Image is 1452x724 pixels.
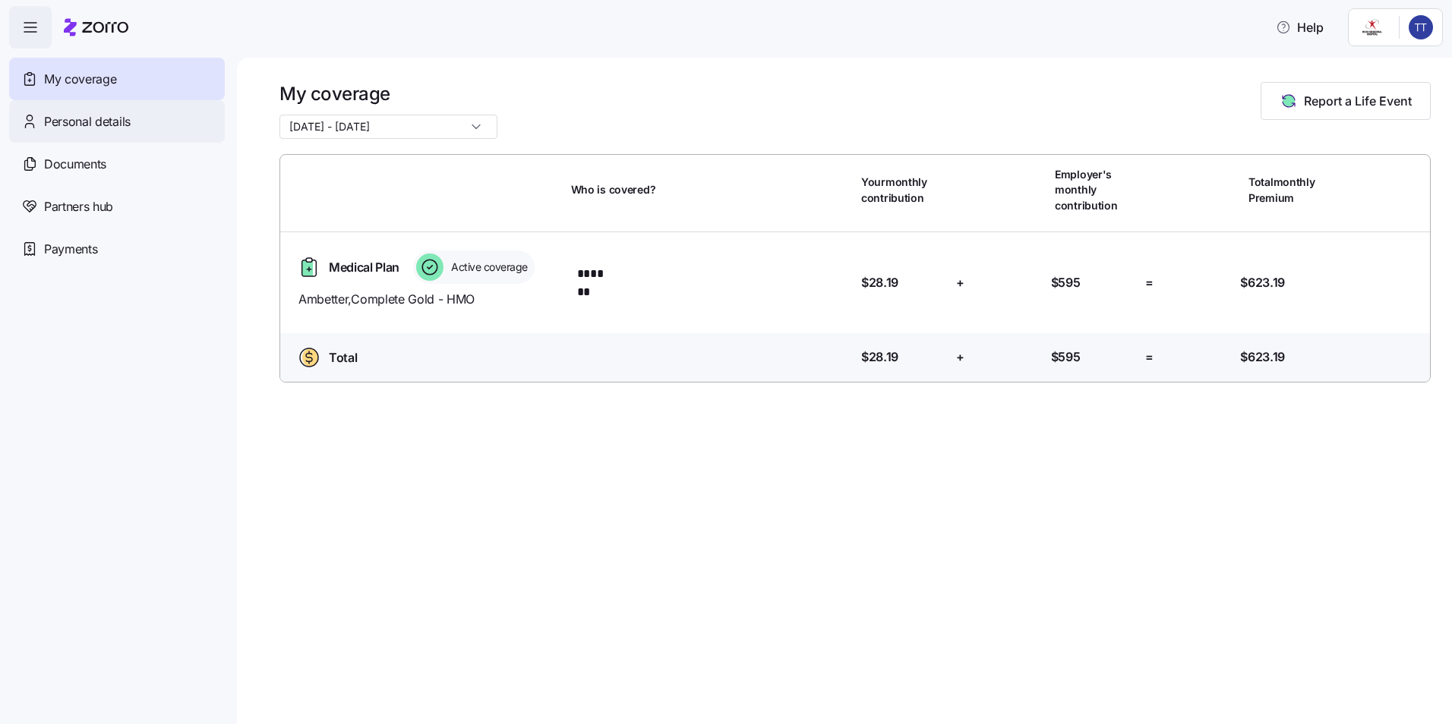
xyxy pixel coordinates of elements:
span: $595 [1051,273,1081,292]
span: Your monthly contribution [861,175,946,206]
button: Report a Life Event [1261,82,1431,120]
span: Documents [44,155,106,174]
img: dac1436ef6802635a501127b0cb7567b [1409,15,1433,39]
span: Ambetter , Complete Gold - HMO [298,290,559,309]
span: Active coverage [447,260,528,275]
span: $28.19 [861,348,898,367]
span: + [956,348,964,367]
span: + [956,273,964,292]
span: Who is covered? [571,182,656,197]
a: Personal details [9,100,225,143]
span: $595 [1051,348,1081,367]
span: Total monthly Premium [1248,175,1334,206]
a: Payments [9,228,225,270]
span: Total [329,348,357,367]
span: Employer's monthly contribution [1055,167,1140,213]
span: $623.19 [1240,348,1285,367]
a: Documents [9,143,225,185]
span: $28.19 [861,273,898,292]
h1: My coverage [279,82,497,105]
a: My coverage [9,58,225,100]
span: Partners hub [44,197,113,216]
a: Partners hub [9,185,225,228]
span: Help [1276,18,1324,36]
img: Employer logo [1358,18,1387,36]
span: Report a Life Event [1304,92,1412,110]
span: Personal details [44,112,131,131]
button: Help [1264,12,1336,42]
span: Medical Plan [329,258,399,277]
span: $623.19 [1240,273,1285,292]
span: Payments [44,240,97,259]
span: = [1145,273,1154,292]
span: My coverage [44,70,116,89]
span: = [1145,348,1154,367]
